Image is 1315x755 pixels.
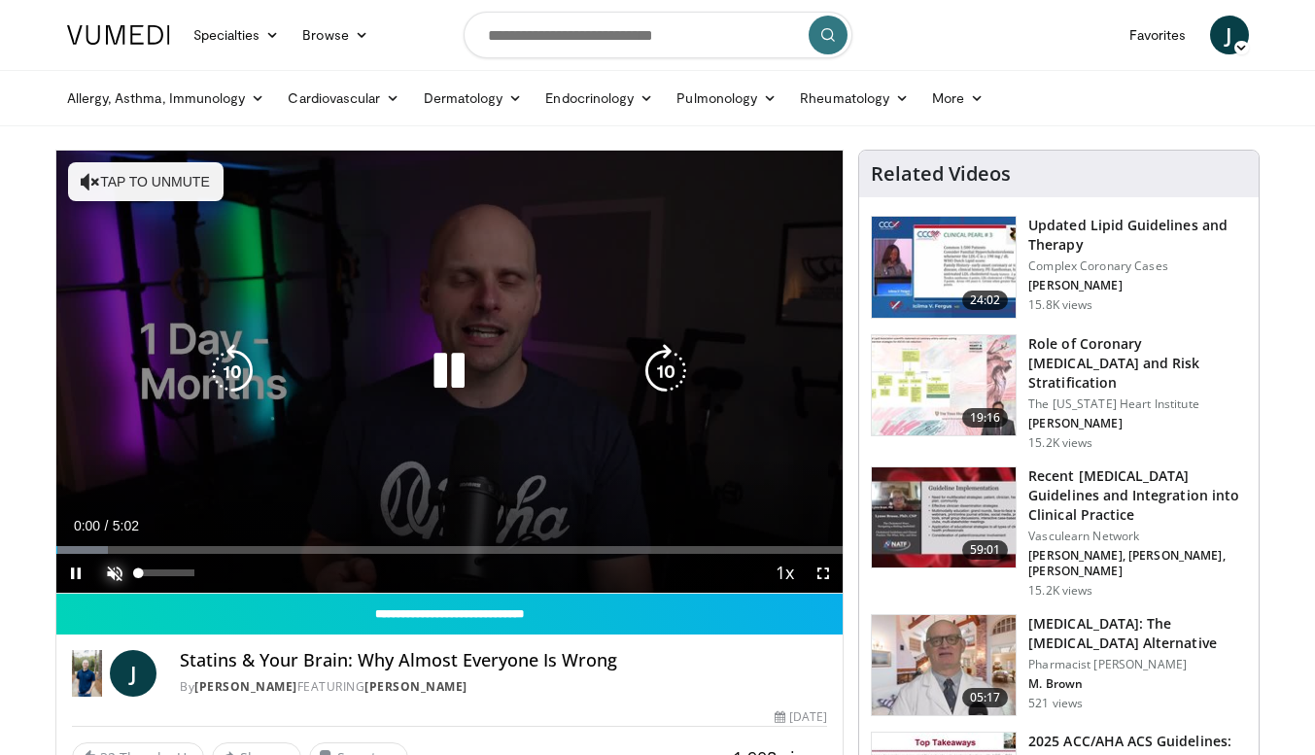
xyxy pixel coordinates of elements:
[871,216,1247,319] a: 24:02 Updated Lipid Guidelines and Therapy Complex Coronary Cases [PERSON_NAME] 15.8K views
[1028,396,1247,412] p: The [US_STATE] Heart Institute
[1028,657,1247,672] p: Pharmacist [PERSON_NAME]
[872,615,1016,716] img: ce9609b9-a9bf-4b08-84dd-8eeb8ab29fc6.150x105_q85_crop-smart_upscale.jpg
[1118,16,1198,54] a: Favorites
[68,162,224,201] button: Tap to unmute
[1028,583,1092,599] p: 15.2K views
[1028,696,1083,711] p: 521 views
[291,16,380,54] a: Browse
[1028,676,1247,692] p: M. Brown
[1028,435,1092,451] p: 15.2K views
[765,554,804,593] button: Playback Rate
[871,614,1247,717] a: 05:17 [MEDICAL_DATA]: The [MEDICAL_DATA] Alternative Pharmacist [PERSON_NAME] M. Brown 521 views
[871,334,1247,451] a: 19:16 Role of Coronary [MEDICAL_DATA] and Risk Stratification The [US_STATE] Heart Institute [PER...
[74,518,100,533] span: 0:00
[56,546,844,554] div: Progress Bar
[962,408,1009,428] span: 19:16
[113,518,139,533] span: 5:02
[182,16,292,54] a: Specialties
[962,291,1009,310] span: 24:02
[804,554,843,593] button: Fullscreen
[872,335,1016,436] img: 1efa8c99-7b8a-4ab5-a569-1c219ae7bd2c.150x105_q85_crop-smart_upscale.jpg
[67,25,170,45] img: VuMedi Logo
[56,554,95,593] button: Pause
[194,678,297,695] a: [PERSON_NAME]
[55,79,277,118] a: Allergy, Asthma, Immunology
[110,650,156,697] a: J
[95,554,134,593] button: Unmute
[1028,416,1247,431] p: [PERSON_NAME]
[464,12,852,58] input: Search topics, interventions
[1028,278,1247,293] p: [PERSON_NAME]
[105,518,109,533] span: /
[1028,258,1247,274] p: Complex Coronary Cases
[665,79,788,118] a: Pulmonology
[962,540,1009,560] span: 59:01
[962,688,1009,707] span: 05:17
[412,79,535,118] a: Dermatology
[180,678,827,696] div: By FEATURING
[1028,216,1247,255] h3: Updated Lipid Guidelines and Therapy
[139,569,194,576] div: Volume Level
[872,467,1016,568] img: 87825f19-cf4c-4b91-bba1-ce218758c6bb.150x105_q85_crop-smart_upscale.jpg
[1028,529,1247,544] p: Vasculearn Network
[872,217,1016,318] img: 77f671eb-9394-4acc-bc78-a9f077f94e00.150x105_q85_crop-smart_upscale.jpg
[871,466,1247,599] a: 59:01 Recent [MEDICAL_DATA] Guidelines and Integration into Clinical Practice Vasculearn Network ...
[534,79,665,118] a: Endocrinology
[180,650,827,671] h4: Statins & Your Brain: Why Almost Everyone Is Wrong
[871,162,1011,186] h4: Related Videos
[1028,297,1092,313] p: 15.8K views
[1028,548,1247,579] p: [PERSON_NAME], [PERSON_NAME], [PERSON_NAME]
[1028,614,1247,653] h3: [MEDICAL_DATA]: The [MEDICAL_DATA] Alternative
[775,708,827,726] div: [DATE]
[72,650,103,697] img: Dr. Jordan Rennicke
[56,151,844,594] video-js: Video Player
[920,79,995,118] a: More
[788,79,920,118] a: Rheumatology
[276,79,411,118] a: Cardiovascular
[364,678,467,695] a: [PERSON_NAME]
[1210,16,1249,54] a: J
[1028,334,1247,393] h3: Role of Coronary [MEDICAL_DATA] and Risk Stratification
[1028,466,1247,525] h3: Recent [MEDICAL_DATA] Guidelines and Integration into Clinical Practice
